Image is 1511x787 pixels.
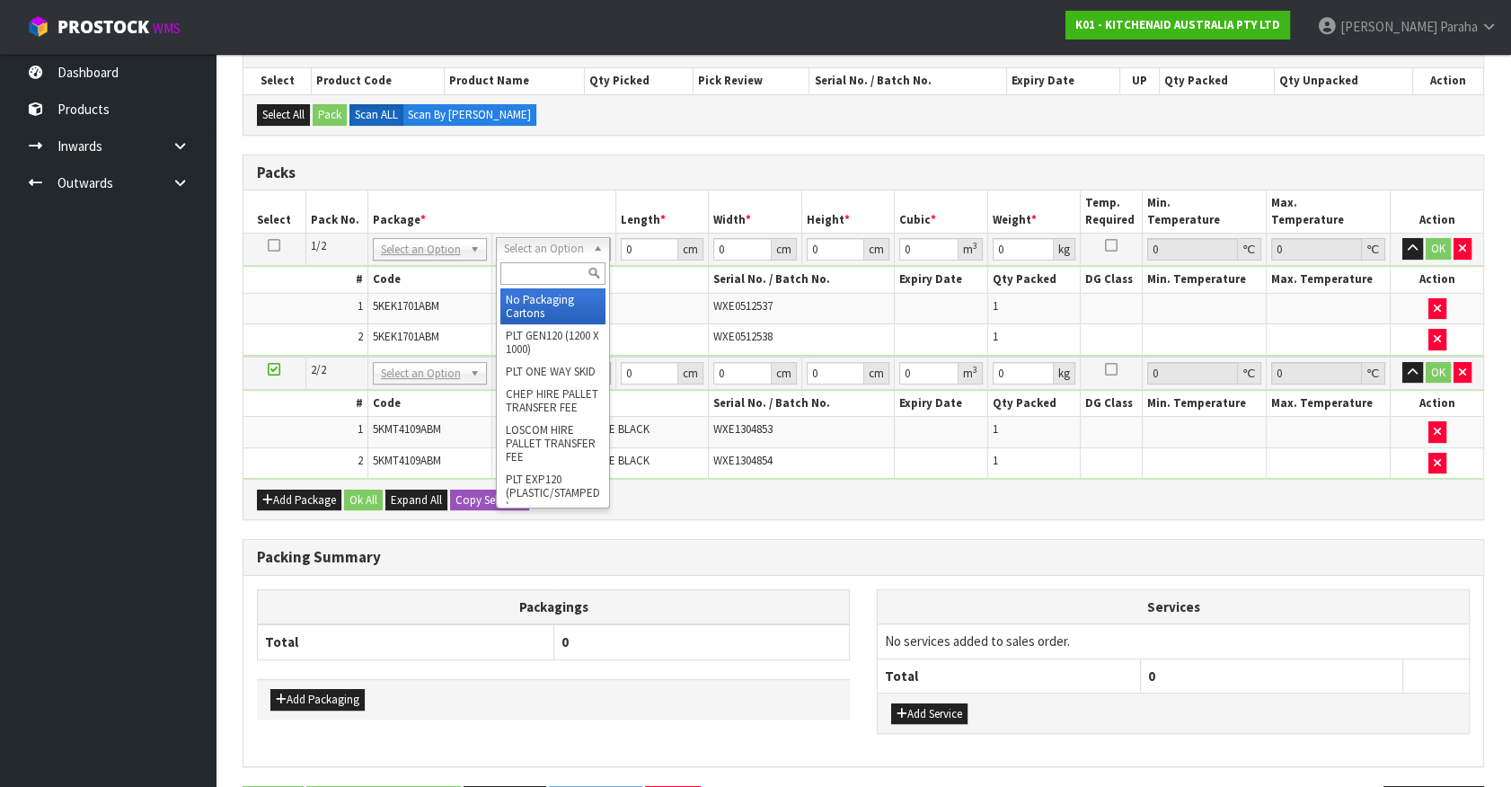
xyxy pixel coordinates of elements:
div: m [959,238,983,261]
span: 5KMT4109ABM [373,421,441,437]
a: K01 - KITCHENAID AUSTRALIA PTY LTD [1065,11,1290,40]
span: 0 [561,633,569,650]
li: LOSCOM HIRE PALLET TRANSFER FEE [500,419,605,468]
span: 2 [358,329,363,344]
span: 1 [993,298,998,314]
span: Select an Option [381,239,463,261]
th: Min. Temperature [1143,190,1267,233]
th: Qty Picked [584,68,693,93]
span: 4 SLICE TOASTER MATTE BLACK [497,421,649,437]
sup: 3 [973,240,977,252]
th: Packagings [258,589,850,624]
th: Action [1391,391,1484,417]
div: ℃ [1362,362,1385,385]
th: Qty Unpacked [1274,68,1412,93]
span: 4 SLICE TOASTER MATTE BLACK [497,453,649,468]
td: No services added to sales order. [878,624,1469,659]
span: 1 [993,329,998,344]
button: Add Service [891,703,968,725]
span: 5KEK1701ABM [373,298,439,314]
th: Total [878,659,1140,693]
th: Expiry Date [895,267,988,293]
th: Package [367,190,615,233]
th: Max. Temperature [1267,391,1391,417]
button: Add Packaging [270,689,365,711]
span: 0 [1148,668,1155,685]
th: Action [1391,190,1484,233]
button: Add Package [257,490,341,511]
th: # [243,391,367,417]
label: Scan ALL [349,104,403,126]
th: Qty Packed [1159,68,1274,93]
th: Serial No. / Batch No. [709,267,895,293]
span: ProStock [57,15,149,39]
div: ℃ [1238,362,1261,385]
th: Expiry Date [1007,68,1120,93]
th: DG Class [1081,391,1143,417]
th: Temp. Required [1081,190,1143,233]
span: WXE1304853 [713,421,773,437]
strong: K01 - KITCHENAID AUSTRALIA PTY LTD [1075,17,1280,32]
th: Name [491,391,709,417]
th: Pick Review [694,68,809,93]
span: Expand All [391,492,442,508]
li: PLT ONE WAY SKID [500,360,605,383]
div: kg [1054,238,1075,261]
span: 5KEK1701ABM [373,329,439,344]
th: Weight [987,190,1081,233]
span: WXE0512537 [713,298,773,314]
th: Pack No. [305,190,367,233]
button: Select All [257,104,310,126]
span: 1/2 [311,238,326,253]
span: WXE0512538 [713,329,773,344]
th: Code [367,267,491,293]
button: OK [1426,238,1451,260]
li: No Packaging Cartons [500,288,605,324]
button: Expand All [385,490,447,511]
button: Pack [313,104,347,126]
th: Name [491,267,709,293]
th: Qty Packed [987,391,1081,417]
span: 2 [358,453,363,468]
span: 1 [993,453,998,468]
li: PLT EXP120 (PLASTIC/STAMPED) [500,468,605,517]
th: Product Name [444,68,584,93]
th: Expiry Date [895,391,988,417]
th: Min. Temperature [1143,267,1267,293]
th: # [243,267,367,293]
th: Length [615,190,709,233]
span: 1 [358,421,363,437]
th: UP [1120,68,1160,93]
div: cm [678,362,703,385]
th: DG Class [1081,267,1143,293]
span: Select an Option [381,363,463,385]
h3: Picks [257,41,1470,58]
div: kg [1054,362,1075,385]
span: 1 [993,421,998,437]
th: Total [258,624,554,659]
th: Serial No. / Batch No. [809,68,1007,93]
th: Select [243,190,305,233]
th: Width [709,190,802,233]
div: cm [772,362,797,385]
h3: Packing Summary [257,549,1470,566]
th: Code [367,391,491,417]
span: [PERSON_NAME] [1340,18,1437,35]
small: WMS [153,20,181,37]
div: m [959,362,983,385]
button: OK [1426,362,1451,384]
th: Services [878,590,1469,624]
img: cube-alt.png [27,15,49,38]
th: Product Code [312,68,445,93]
h3: Packs [257,164,1470,181]
div: cm [772,238,797,261]
div: ℃ [1362,238,1385,261]
sup: 3 [973,364,977,376]
button: Copy Selected [450,490,529,511]
span: 5KMT4109ABM [373,453,441,468]
li: PLT GEN120 (1200 X 1000) [500,324,605,360]
span: 2/2 [311,362,326,377]
th: Action [1412,68,1483,93]
div: cm [864,362,889,385]
th: Max. Temperature [1267,267,1391,293]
